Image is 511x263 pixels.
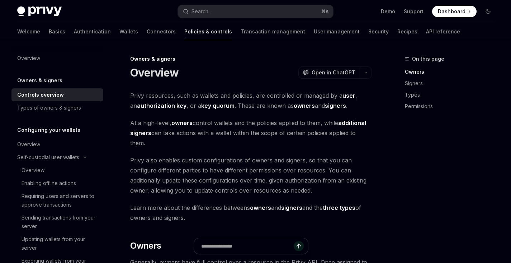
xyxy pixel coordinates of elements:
span: Learn more about the differences betweens and and the of owners and signers. [130,203,372,223]
div: Overview [22,166,44,175]
a: three types [323,204,355,212]
a: user [342,92,355,100]
span: Privy also enables custom configurations of owners and signers, so that you can configure differe... [130,155,372,195]
a: owners [250,204,271,212]
a: Types of owners & signers [11,101,103,114]
a: Sending transactions from your server [11,211,103,233]
button: Toggle dark mode [482,6,494,17]
div: Sending transactions from your server [22,213,99,231]
a: Overview [11,164,103,177]
div: Types of owners & signers [17,103,81,112]
h1: Overview [130,66,179,79]
a: Controls overview [11,88,103,101]
span: ⌘ K [321,9,329,14]
strong: owners [294,102,315,109]
div: Owners & signers [130,55,372,63]
button: Open in ChatGPT [298,66,360,79]
a: Overview [11,138,103,151]
a: Enabling offline actions [11,177,103,190]
div: Overview [17,140,40,149]
a: Policies & controls [184,23,232,40]
input: Ask a question... [201,238,294,254]
span: At a high-level, control wallets and the policies applied to them, while can take actions with a ... [130,118,372,148]
a: Updating wallets from your server [11,233,103,254]
button: Open search [178,5,333,18]
a: Permissions [405,101,500,112]
a: Welcome [17,23,40,40]
a: Signers [405,78,500,89]
div: Self-custodial user wallets [17,153,79,162]
a: Support [404,8,424,15]
div: Controls overview [17,91,64,99]
div: Search... [191,7,212,16]
a: signers [281,204,302,212]
span: Dashboard [438,8,465,15]
span: On this page [412,55,444,63]
strong: signers [325,102,346,109]
a: Basics [49,23,65,40]
span: Open in ChatGPT [312,69,355,76]
a: API reference [426,23,460,40]
a: Recipes [397,23,417,40]
a: Authentication [74,23,111,40]
button: Toggle Self-custodial user wallets section [11,151,103,164]
a: Security [368,23,389,40]
a: Overview [11,52,103,65]
a: Types [405,89,500,101]
button: Send message [294,241,304,251]
a: Owners [405,66,500,78]
h5: Owners & signers [17,76,62,85]
a: Requiring users and servers to approve transactions [11,190,103,211]
a: Demo [381,8,395,15]
strong: owners [171,119,193,126]
a: User management [314,23,360,40]
div: Updating wallets from your server [22,235,99,252]
a: authorization key [137,102,186,110]
a: Dashboard [432,6,477,17]
a: Connectors [147,23,176,40]
a: Transaction management [241,23,305,40]
a: key quorum [201,102,235,110]
span: Privy resources, such as wallets and policies, are controlled or managed by a , an , or a . These... [130,91,372,111]
img: dark logo [17,6,62,17]
div: Overview [17,54,40,63]
a: Wallets [119,23,138,40]
div: Requiring users and servers to approve transactions [22,192,99,209]
div: Enabling offline actions [22,179,76,188]
h5: Configuring your wallets [17,126,80,134]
